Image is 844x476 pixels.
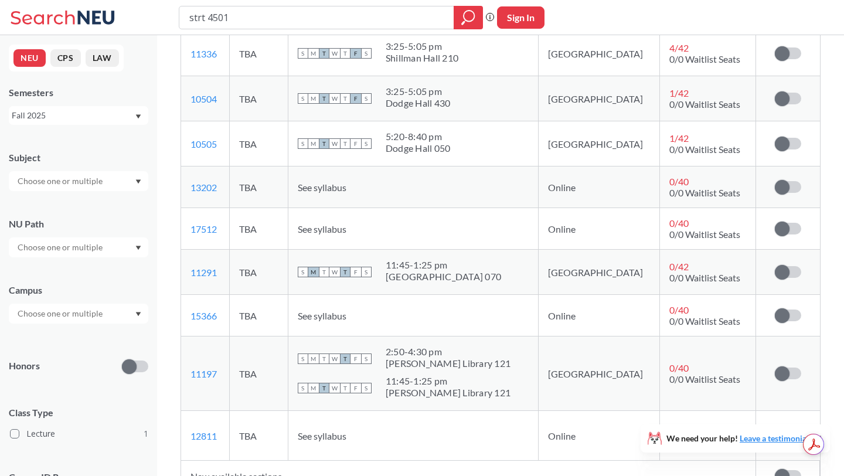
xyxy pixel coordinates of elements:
span: M [308,138,319,149]
span: F [350,383,361,393]
button: LAW [86,49,119,67]
span: M [308,267,319,277]
span: 0 / 42 [669,261,689,272]
span: 1 / 42 [669,132,689,144]
svg: Dropdown arrow [135,179,141,184]
span: 0/0 Waitlist Seats [669,373,740,385]
a: 10505 [190,138,217,149]
span: 0/0 Waitlist Seats [669,272,740,283]
span: S [361,353,372,364]
span: M [308,93,319,104]
span: T [340,48,350,59]
a: 11197 [190,368,217,379]
div: 11:45 - 1:25 pm [386,259,501,271]
td: Online [539,295,660,336]
span: W [329,138,340,149]
div: 5:20 - 8:40 pm [386,131,451,142]
span: See syllabus [298,182,346,193]
a: 15366 [190,310,217,321]
td: TBA [229,208,288,250]
span: W [329,93,340,104]
span: T [319,93,329,104]
a: 12811 [190,430,217,441]
span: 0/0 Waitlist Seats [669,229,740,240]
span: S [361,383,372,393]
span: S [298,138,308,149]
span: 0/0 Waitlist Seats [669,315,740,327]
span: 0 / 40 [669,176,689,187]
button: Sign In [497,6,544,29]
td: [GEOGRAPHIC_DATA] [539,250,660,295]
td: [GEOGRAPHIC_DATA] [539,121,660,166]
a: 17512 [190,223,217,234]
span: S [298,48,308,59]
a: 10504 [190,93,217,104]
span: See syllabus [298,223,346,234]
td: TBA [229,121,288,166]
div: Dodge Hall 050 [386,142,451,154]
span: S [298,383,308,393]
td: [GEOGRAPHIC_DATA] [539,336,660,411]
div: 3:25 - 5:05 pm [386,86,451,97]
td: Online [539,411,660,461]
span: W [329,267,340,277]
div: Semesters [9,86,148,99]
td: Online [539,208,660,250]
div: [GEOGRAPHIC_DATA] 070 [386,271,501,283]
a: 11336 [190,48,217,59]
td: TBA [229,31,288,76]
td: [GEOGRAPHIC_DATA] [539,76,660,121]
div: Dropdown arrow [9,171,148,191]
span: T [319,48,329,59]
svg: magnifying glass [461,9,475,26]
div: [PERSON_NAME] Library 121 [386,387,511,399]
td: TBA [229,166,288,208]
div: Subject [9,151,148,164]
span: T [340,353,350,364]
div: Fall 2025 [12,109,134,122]
svg: Dropdown arrow [135,246,141,250]
input: Class, professor, course number, "phrase" [188,8,445,28]
span: 0/0 Waitlist Seats [669,98,740,110]
svg: Dropdown arrow [135,114,141,119]
span: T [319,267,329,277]
span: S [361,267,372,277]
div: 2:50 - 4:30 pm [386,346,511,358]
span: F [350,93,361,104]
div: Fall 2025Dropdown arrow [9,106,148,125]
button: CPS [50,49,81,67]
span: We need your help! [666,434,809,443]
a: Leave a testimonial [740,433,809,443]
span: See syllabus [298,430,346,441]
span: T [340,138,350,149]
button: NEU [13,49,46,67]
p: Honors [9,359,40,373]
label: Lecture [10,426,148,441]
span: T [340,383,350,393]
span: 0/0 Waitlist Seats [669,144,740,155]
a: 11291 [190,267,217,278]
span: T [319,383,329,393]
span: T [319,138,329,149]
div: 3:25 - 5:05 pm [386,40,458,52]
span: T [319,353,329,364]
span: F [350,138,361,149]
span: S [361,48,372,59]
span: 1 / 42 [669,87,689,98]
div: [PERSON_NAME] Library 121 [386,358,511,369]
span: 0 / 40 [669,362,689,373]
span: 1 [144,427,148,440]
span: 0/0 Waitlist Seats [669,53,740,64]
div: Dropdown arrow [9,304,148,324]
div: NU Path [9,217,148,230]
div: Shillman Hall 210 [386,52,458,64]
span: S [361,93,372,104]
span: T [340,267,350,277]
div: 11:45 - 1:25 pm [386,375,511,387]
div: Dodge Hall 430 [386,97,451,109]
span: W [329,353,340,364]
span: S [361,138,372,149]
td: TBA [229,411,288,461]
span: F [350,48,361,59]
div: magnifying glass [454,6,483,29]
